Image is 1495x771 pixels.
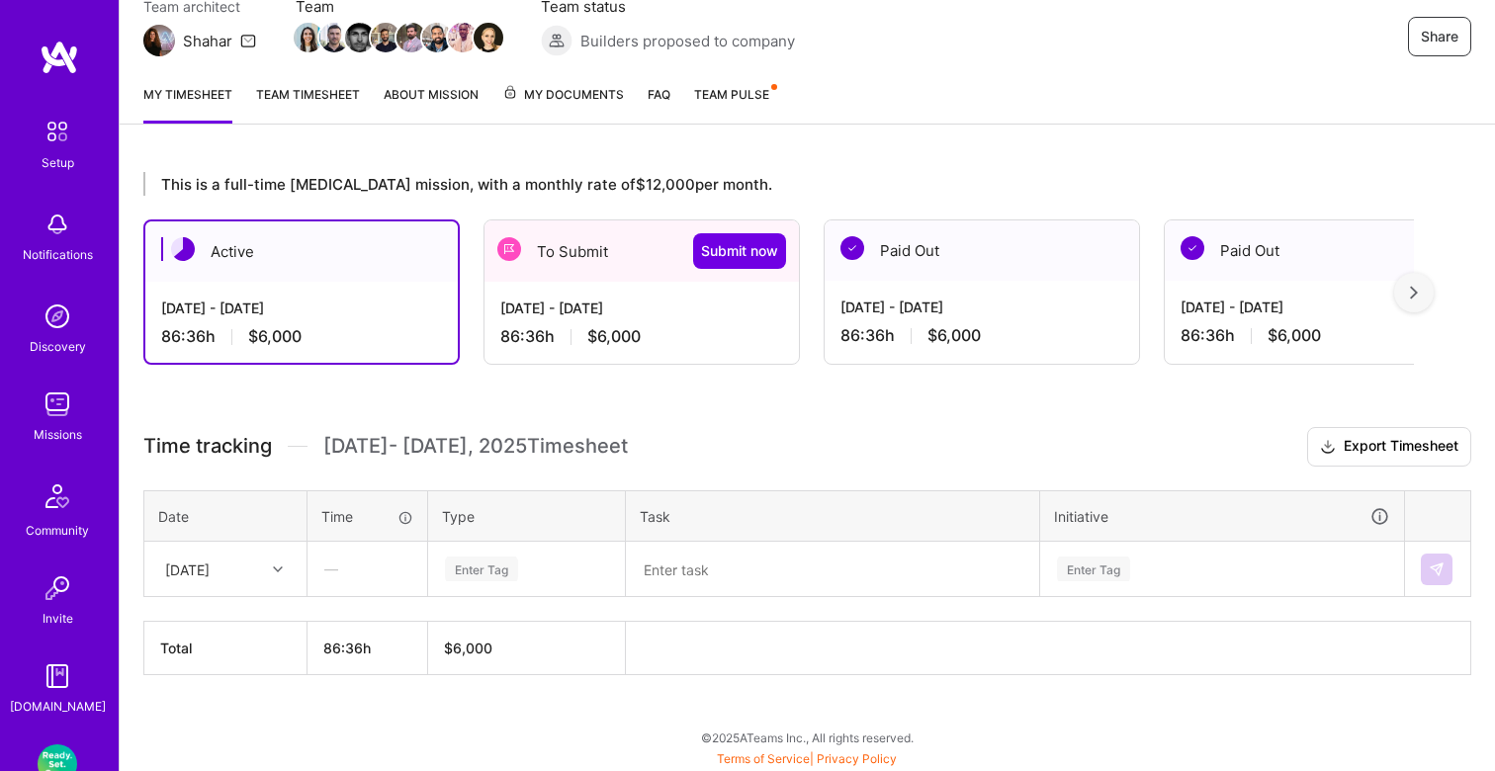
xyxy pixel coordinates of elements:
div: [DOMAIN_NAME] [10,696,106,717]
th: Type [428,490,626,542]
a: Team Member Avatar [398,21,424,54]
img: Team Architect [143,25,175,56]
i: icon Chevron [273,564,283,574]
img: teamwork [38,385,77,424]
a: Team Member Avatar [296,21,321,54]
a: Team Member Avatar [450,21,476,54]
th: $6,000 [428,622,626,675]
div: Paid Out [825,220,1139,281]
span: Team Pulse [694,87,769,102]
div: [DATE] [165,558,210,579]
div: Active [145,221,458,282]
div: [DATE] - [DATE] [161,298,442,318]
img: discovery [38,297,77,336]
span: Time tracking [143,434,272,459]
a: Team timesheet [256,84,360,124]
a: Team Member Avatar [476,21,501,54]
img: logo [40,40,79,75]
img: setup [37,111,78,152]
span: [DATE] - [DATE] , 2025 Timesheet [323,434,628,459]
img: Builders proposed to company [541,25,572,56]
a: About Mission [384,84,479,124]
img: Team Member Avatar [448,23,478,52]
div: Shahar [183,31,232,51]
img: To Submit [497,237,521,261]
span: $6,000 [1268,325,1321,346]
th: Date [144,490,308,542]
span: Submit now [701,241,778,261]
button: Share [1408,17,1471,56]
div: To Submit [484,220,799,282]
img: Team Member Avatar [371,23,400,52]
span: $6,000 [927,325,981,346]
div: This is a full-time [MEDICAL_DATA] mission, with a monthly rate of $12,000 per month. [143,172,1414,196]
div: Discovery [30,336,86,357]
div: Setup [42,152,74,173]
a: Team Member Avatar [424,21,450,54]
th: Task [626,490,1040,542]
div: [DATE] - [DATE] [840,297,1123,317]
img: guide book [38,656,77,696]
div: Time [321,506,413,527]
a: Privacy Policy [817,751,897,766]
div: Initiative [1054,505,1390,528]
a: My timesheet [143,84,232,124]
span: My Documents [502,84,624,106]
div: 86:36 h [840,325,1123,346]
span: | [717,751,897,766]
i: icon Download [1320,437,1336,458]
div: Missions [34,424,82,445]
button: Submit now [693,233,786,269]
div: [DATE] - [DATE] [500,298,783,318]
img: Active [171,237,195,261]
div: Enter Tag [445,554,518,584]
div: Community [26,520,89,541]
img: Community [34,472,81,520]
div: © 2025 ATeams Inc., All rights reserved. [119,713,1495,762]
img: Team Member Avatar [294,23,323,52]
div: 86:36 h [161,326,442,347]
a: Terms of Service [717,751,810,766]
a: Team Pulse [694,84,775,124]
a: FAQ [648,84,670,124]
i: icon Mail [240,33,256,48]
div: Enter Tag [1057,554,1130,584]
span: Builders proposed to company [580,31,795,51]
a: Team Member Avatar [373,21,398,54]
img: Paid Out [1181,236,1204,260]
a: My Documents [502,84,624,124]
img: bell [38,205,77,244]
img: Team Member Avatar [474,23,503,52]
div: 86:36 h [1181,325,1463,346]
img: Submit [1429,561,1445,577]
div: Invite [43,608,73,629]
img: Paid Out [840,236,864,260]
img: Team Member Avatar [319,23,349,52]
img: Team Member Avatar [396,23,426,52]
img: Team Member Avatar [345,23,375,52]
th: 86:36h [308,622,428,675]
span: $6,000 [248,326,302,347]
a: Team Member Avatar [347,21,373,54]
div: [DATE] - [DATE] [1181,297,1463,317]
a: Team Member Avatar [321,21,347,54]
th: Total [144,622,308,675]
span: $6,000 [587,326,641,347]
div: Notifications [23,244,93,265]
span: Share [1421,27,1458,46]
img: Team Member Avatar [422,23,452,52]
button: Export Timesheet [1307,427,1471,467]
div: Paid Out [1165,220,1479,281]
div: 86:36 h [500,326,783,347]
img: right [1410,286,1418,300]
div: — [308,543,426,595]
img: Invite [38,568,77,608]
